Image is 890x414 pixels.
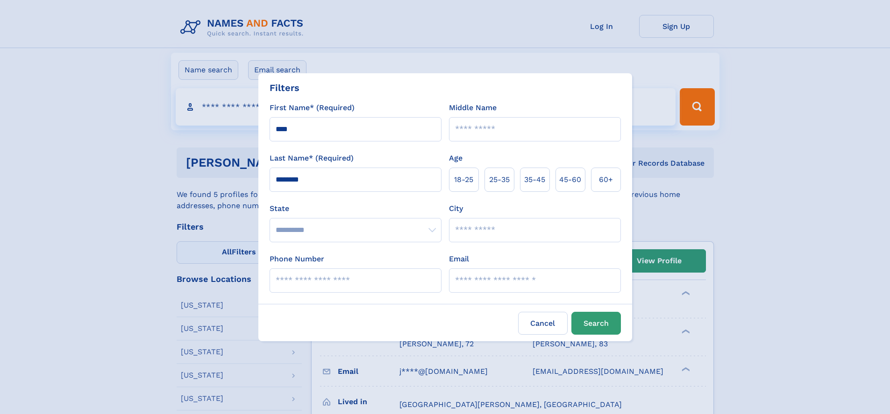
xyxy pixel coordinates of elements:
[524,174,545,185] span: 35‑45
[559,174,581,185] span: 45‑60
[454,174,473,185] span: 18‑25
[571,312,621,335] button: Search
[449,253,469,265] label: Email
[449,153,463,164] label: Age
[599,174,613,185] span: 60+
[518,312,568,335] label: Cancel
[449,203,463,214] label: City
[270,102,355,113] label: First Name* (Required)
[449,102,497,113] label: Middle Name
[270,203,441,214] label: State
[489,174,510,185] span: 25‑35
[270,253,324,265] label: Phone Number
[270,81,299,95] div: Filters
[270,153,354,164] label: Last Name* (Required)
